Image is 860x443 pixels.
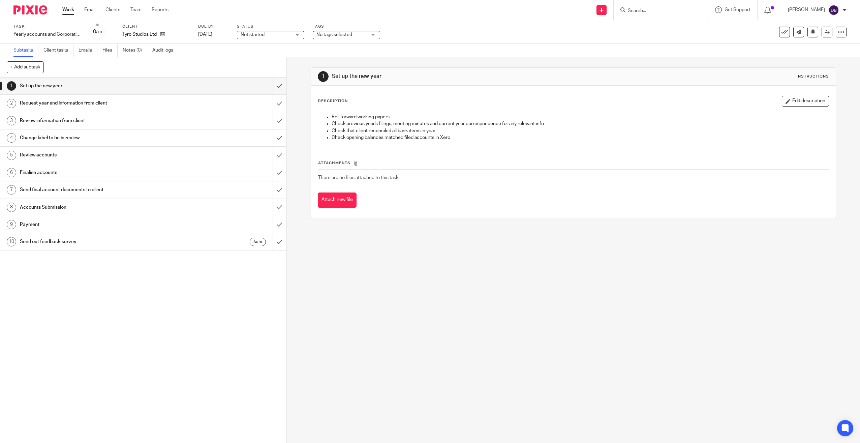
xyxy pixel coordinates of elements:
[797,74,829,79] div: Instructions
[7,81,16,91] div: 1
[198,32,212,37] span: [DATE]
[20,202,184,212] h1: Accounts Submission
[627,8,688,14] input: Search
[316,32,352,37] span: No tags selected
[7,220,16,229] div: 9
[332,134,829,141] p: Check opening balances matched filed accounts in Xero
[20,185,184,195] h1: Send final account documents to client
[13,44,38,57] a: Subtasks
[318,98,348,104] p: Description
[237,24,304,29] label: Status
[96,30,102,34] small: /10
[102,44,118,57] a: Files
[7,168,16,177] div: 6
[20,98,184,108] h1: Request year end information from client
[332,120,829,127] p: Check previous year's filings, meeting minutes and current year correspondence for any relevant info
[313,24,380,29] label: Tags
[7,237,16,246] div: 10
[7,133,16,143] div: 4
[7,203,16,212] div: 8
[250,238,266,246] div: Auto
[130,6,142,13] a: Team
[20,133,184,143] h1: Change label to be in review
[152,44,178,57] a: Audit logs
[13,24,81,29] label: Task
[198,24,228,29] label: Due by
[725,7,750,12] span: Get Support
[20,150,184,160] h1: Review accounts
[782,96,829,107] button: Edit description
[13,31,81,38] div: Yearly accounts and Corporation tax return
[7,185,16,195] div: 7
[241,32,265,37] span: Not started
[122,24,190,29] label: Client
[20,116,184,126] h1: Review information from client
[20,237,184,247] h1: Send out feedback survey
[20,168,184,178] h1: Finalise accounts
[7,99,16,108] div: 2
[332,127,829,134] p: Check that client reconciled all bank items in year
[318,161,350,165] span: Attachments
[318,71,329,82] div: 1
[105,6,120,13] a: Clients
[788,6,825,13] p: [PERSON_NAME]
[7,61,44,73] button: + Add subtask
[332,114,829,120] p: Roll forward working papers
[20,219,184,230] h1: Payment
[62,6,74,13] a: Work
[93,28,102,36] div: 0
[152,6,168,13] a: Reports
[7,151,16,160] div: 5
[122,31,157,38] p: Tyro Studios Ltd
[123,44,147,57] a: Notes (0)
[318,175,399,180] span: There are no files attached to this task.
[79,44,97,57] a: Emails
[828,5,839,16] img: svg%3E
[332,73,588,80] h1: Set up the new year
[13,5,47,14] img: Pixie
[84,6,95,13] a: Email
[7,116,16,125] div: 3
[43,44,73,57] a: Client tasks
[20,81,184,91] h1: Set up the new year
[318,193,357,208] button: Attach new file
